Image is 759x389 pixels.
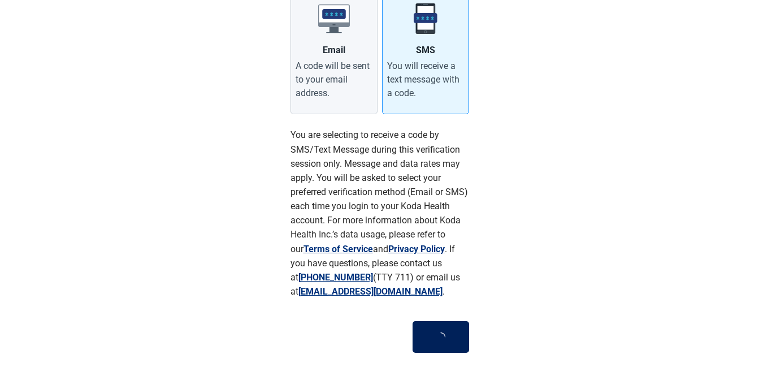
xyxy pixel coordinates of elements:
a: [EMAIL_ADDRESS][DOMAIN_NAME] [298,286,443,297]
div: You will receive a text message with a code. [387,59,464,100]
a: [PHONE_NUMBER] [298,272,373,283]
img: sms [410,3,441,34]
img: email [318,3,350,34]
div: SMS [416,44,435,57]
div: A code will be sent to your email address. [296,59,372,100]
div: Email [323,44,345,57]
a: Terms of Service [303,244,373,254]
p: You are selecting to receive a code by SMS/Text Message during this verification session only. Me... [290,128,469,299]
span: loading [436,332,445,342]
a: Privacy Policy [388,244,445,254]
